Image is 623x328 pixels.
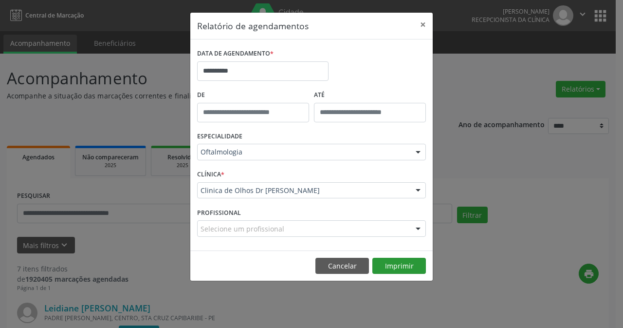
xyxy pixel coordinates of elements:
[197,205,241,220] label: PROFISSIONAL
[413,13,433,37] button: Close
[197,167,224,182] label: CLÍNICA
[197,19,309,32] h5: Relatório de agendamentos
[372,258,426,274] button: Imprimir
[201,224,284,234] span: Selecione um profissional
[201,186,406,195] span: Clinica de Olhos Dr [PERSON_NAME]
[314,88,426,103] label: ATÉ
[201,147,406,157] span: Oftalmologia
[197,88,309,103] label: De
[197,46,274,61] label: DATA DE AGENDAMENTO
[315,258,369,274] button: Cancelar
[197,129,242,144] label: ESPECIALIDADE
